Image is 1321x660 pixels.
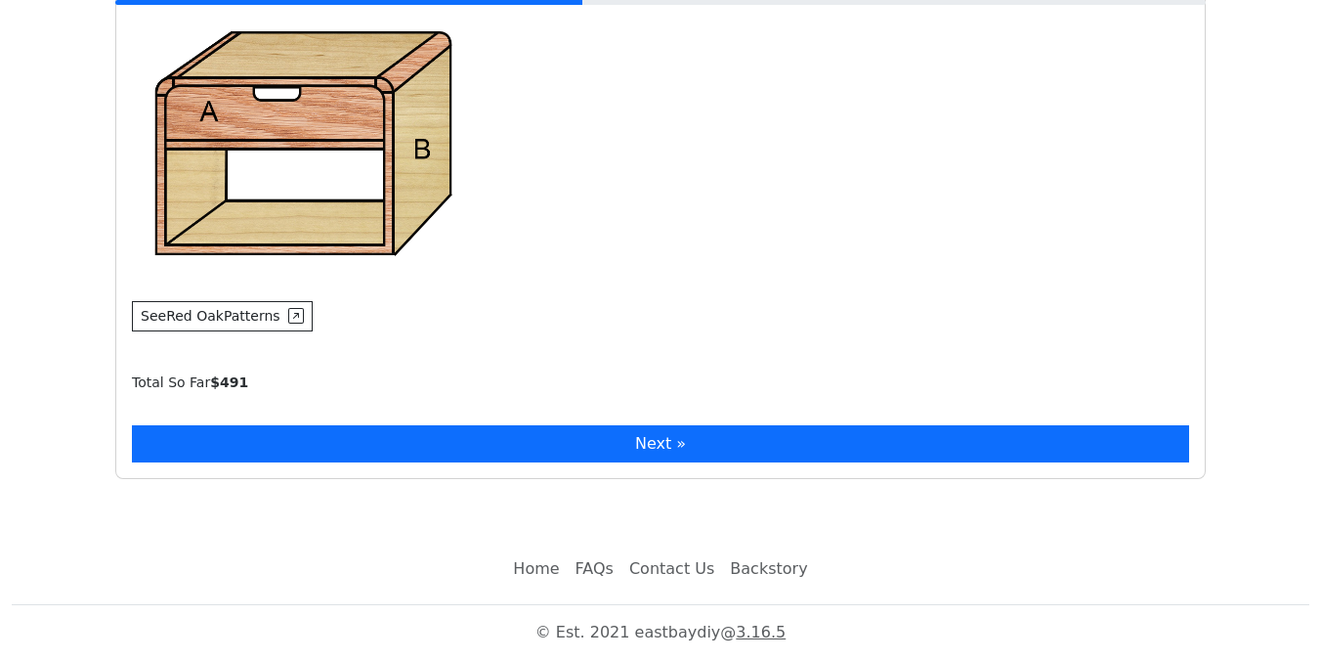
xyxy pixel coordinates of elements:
a: 3.16.5 [736,623,786,641]
a: FAQs [568,550,621,589]
b: $ 491 [210,374,248,390]
button: Next » [132,425,1189,462]
small: Total So Far [132,374,248,390]
a: Contact Us [621,550,722,589]
a: Home [505,550,567,589]
a: Backstory [722,550,815,589]
img: Structure example - Stretchers(A) [132,17,474,268]
p: © Est. 2021 eastbaydiy @ [12,621,1309,644]
button: SeeRed OakPatterns [132,301,313,331]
